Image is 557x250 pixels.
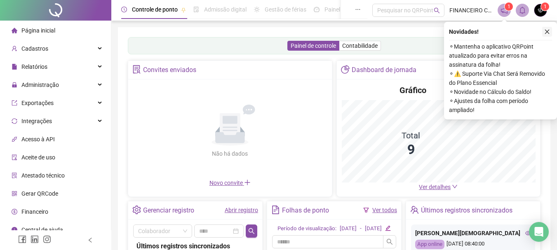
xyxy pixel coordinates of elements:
span: Administração [21,82,59,88]
span: dollar [12,209,17,215]
div: Não há dados [192,149,268,158]
div: - [360,224,362,233]
div: Folhas de ponto [282,203,329,217]
span: Cadastros [21,45,48,52]
span: filter [363,207,369,213]
span: Painel de controle [291,42,336,49]
span: ⚬ ⚠️ Suporte Via Chat Será Removido do Plano Essencial [449,69,552,87]
div: App online [415,240,444,249]
div: Período de visualização: [277,224,336,233]
span: Central de ajuda [21,227,63,233]
span: ⚬ Novidade no Cálculo do Saldo! [449,87,552,96]
h4: Gráfico [400,84,426,96]
span: Exportações [21,100,54,106]
span: Gerar QRCode [21,190,58,197]
span: search [386,238,393,245]
span: api [12,136,17,142]
span: 1 [508,4,510,9]
span: Página inicial [21,27,55,34]
span: ⚬ Mantenha o aplicativo QRPoint atualizado para evitar erros na assinatura da folha! [449,42,552,69]
span: Integrações [21,118,52,124]
div: Convites enviados [143,63,196,77]
span: instagram [43,235,51,243]
div: Open Intercom Messenger [529,222,549,242]
span: edit [385,225,390,231]
span: clock-circle [121,7,127,12]
span: file-text [271,206,280,214]
span: setting [132,206,141,214]
span: 1 [544,4,547,9]
span: file-done [193,7,199,12]
img: 19284 [534,4,547,16]
span: Acesso à API [21,136,55,143]
span: Gestão de férias [265,6,306,13]
span: down [452,184,458,189]
span: home [12,28,17,33]
span: eye [525,230,531,236]
div: [DATE] [365,224,382,233]
span: Contabilidade [342,42,378,49]
span: plus [244,179,251,186]
span: close [544,29,550,35]
a: Ver todos [372,207,397,213]
span: solution [132,65,141,74]
span: Novidades ! [449,27,479,36]
span: Novo convite [209,180,251,186]
span: ellipsis [355,7,361,12]
span: search [248,228,255,234]
span: FINANCEIRO CLUBEDEMÍDIA [449,6,493,15]
span: notification [501,7,508,14]
span: file [12,64,17,70]
span: Aceite de uso [21,154,55,161]
span: solution [12,173,17,178]
span: pie-chart [341,65,350,74]
div: Gerenciar registro [143,203,194,217]
span: Atestado técnico [21,172,65,179]
span: info-circle [12,227,17,233]
span: user-add [12,46,17,51]
span: team [410,206,419,214]
a: Ver detalhes down [419,184,458,190]
span: sun [254,7,260,12]
span: left [87,237,93,243]
span: Relatórios [21,63,47,70]
sup: 1 [505,2,513,11]
span: linkedin [31,235,39,243]
span: qrcode [12,191,17,196]
span: Ver detalhes [419,184,451,190]
sup: Atualize o seu contato no menu Meus Dados [541,2,549,11]
div: Últimos registros sincronizados [421,203,512,217]
span: ⚬ Ajustes da folha com período ampliado! [449,96,552,114]
span: audit [12,154,17,160]
a: Abrir registro [225,207,258,213]
span: pushpin [181,7,186,12]
div: [PERSON_NAME][DEMOGRAPHIC_DATA] [415,229,531,238]
div: [DATE] [340,224,357,233]
span: search [434,7,440,14]
div: Dashboard de jornada [352,63,416,77]
span: Admissão digital [204,6,247,13]
span: sync [12,118,17,124]
span: export [12,100,17,106]
div: [DATE] 08:40:00 [415,240,531,249]
span: Controle de ponto [132,6,178,13]
span: Painel do DP [324,6,357,13]
span: facebook [18,235,26,243]
span: bell [519,7,526,14]
span: Financeiro [21,208,48,215]
span: lock [12,82,17,88]
span: dashboard [314,7,320,12]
